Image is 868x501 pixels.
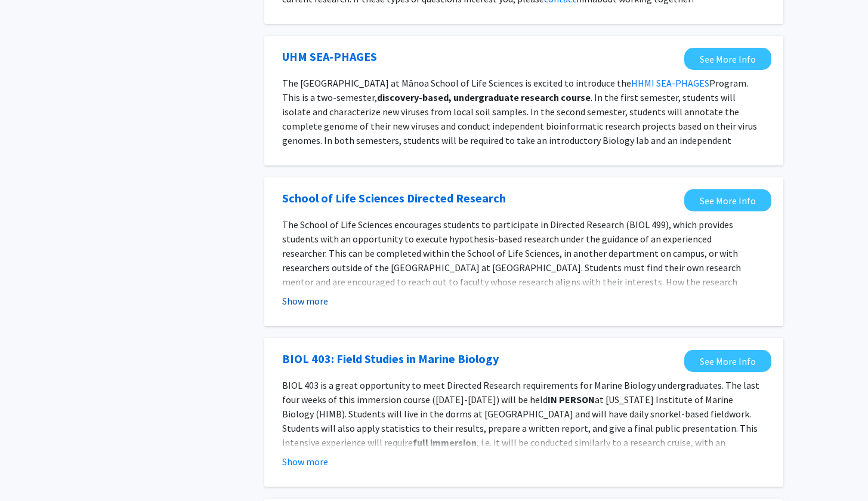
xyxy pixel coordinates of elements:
strong: IN PERSON [548,394,595,405]
a: HHMI SEA-PHAGES [631,77,709,89]
a: Opens in a new tab [282,189,506,207]
strong: full immersion [413,437,477,448]
span: . In the first semester, students will isolate and characterize new viruses from local soil sampl... [282,91,757,161]
span: , i.e. it will be conducted similarly to a research cruise, with an expectation of full-time atte... [282,437,763,477]
a: Opens in a new tab [684,48,771,70]
button: Show more [282,454,328,469]
span: The [GEOGRAPHIC_DATA] at Mānoa School of Life Sciences is excited to introduce the [282,77,631,89]
span: The School of Life Sciences encourages students to participate in Directed Research (BIOL 499), w... [282,219,745,316]
span: BIOL 403 is a great opportunity to meet Directed Research requirements for Marine Biology undergr... [282,379,759,405]
a: Opens in a new tab [282,48,377,66]
strong: discovery-based, undergraduate research course [377,91,591,103]
button: Show more [282,294,328,308]
a: Opens in a new tab [282,350,499,368]
a: Opens in a new tab [684,350,771,372]
iframe: Chat [9,447,51,492]
a: Opens in a new tab [684,189,771,211]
